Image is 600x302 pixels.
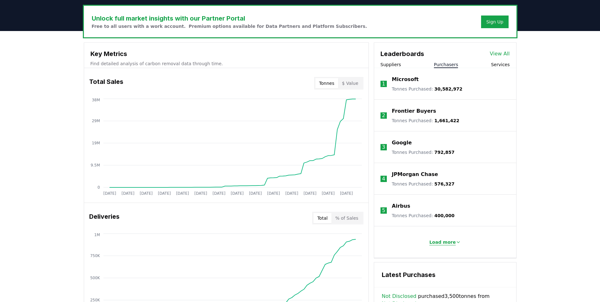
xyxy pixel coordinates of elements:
[382,80,385,88] p: 1
[424,236,466,249] button: Load more
[434,61,458,68] button: Purchasers
[392,202,410,210] a: Airbus
[313,213,331,223] button: Total
[392,86,462,92] p: Tonnes Purchased :
[90,163,100,167] tspan: 9.5M
[92,98,100,102] tspan: 38M
[382,270,509,280] h3: Latest Purchases
[434,118,459,123] span: 1,661,422
[392,117,459,124] p: Tonnes Purchased :
[434,86,462,91] span: 30,582,972
[249,191,262,196] tspan: [DATE]
[94,233,100,237] tspan: 1M
[392,181,455,187] p: Tonnes Purchased :
[92,14,367,23] h3: Unlock full market insights with our Partner Portal
[338,78,362,88] button: $ Value
[392,171,438,178] a: JPMorgan Chase
[382,293,417,300] a: Not Disclosed
[90,276,100,280] tspan: 500K
[392,76,419,83] a: Microsoft
[434,150,455,155] span: 792,857
[380,61,401,68] button: Suppliers
[340,191,353,196] tspan: [DATE]
[90,49,362,59] h3: Key Metrics
[322,191,335,196] tspan: [DATE]
[490,50,510,58] a: View All
[267,191,280,196] tspan: [DATE]
[89,77,123,90] h3: Total Sales
[194,191,207,196] tspan: [DATE]
[429,239,456,245] p: Load more
[97,185,100,190] tspan: 0
[92,23,367,29] p: Free to all users with a work account. Premium options available for Data Partners and Platform S...
[486,19,503,25] a: Sign Up
[382,207,385,214] p: 5
[315,78,338,88] button: Tonnes
[92,119,100,123] tspan: 29M
[392,139,412,147] a: Google
[491,61,510,68] button: Services
[139,191,152,196] tspan: [DATE]
[285,191,298,196] tspan: [DATE]
[392,212,455,219] p: Tonnes Purchased :
[481,16,508,28] button: Sign Up
[392,107,436,115] a: Frontier Buyers
[434,181,455,186] span: 576,327
[434,213,455,218] span: 400,000
[213,191,226,196] tspan: [DATE]
[176,191,189,196] tspan: [DATE]
[103,191,116,196] tspan: [DATE]
[89,212,120,224] h3: Deliveries
[90,60,362,67] p: Find detailed analysis of carbon removal data through time.
[380,49,424,59] h3: Leaderboards
[303,191,316,196] tspan: [DATE]
[92,141,100,145] tspan: 19M
[90,254,100,258] tspan: 750K
[158,191,171,196] tspan: [DATE]
[382,143,385,151] p: 3
[382,175,385,183] p: 4
[392,149,455,155] p: Tonnes Purchased :
[382,112,385,119] p: 2
[331,213,362,223] button: % of Sales
[121,191,134,196] tspan: [DATE]
[231,191,244,196] tspan: [DATE]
